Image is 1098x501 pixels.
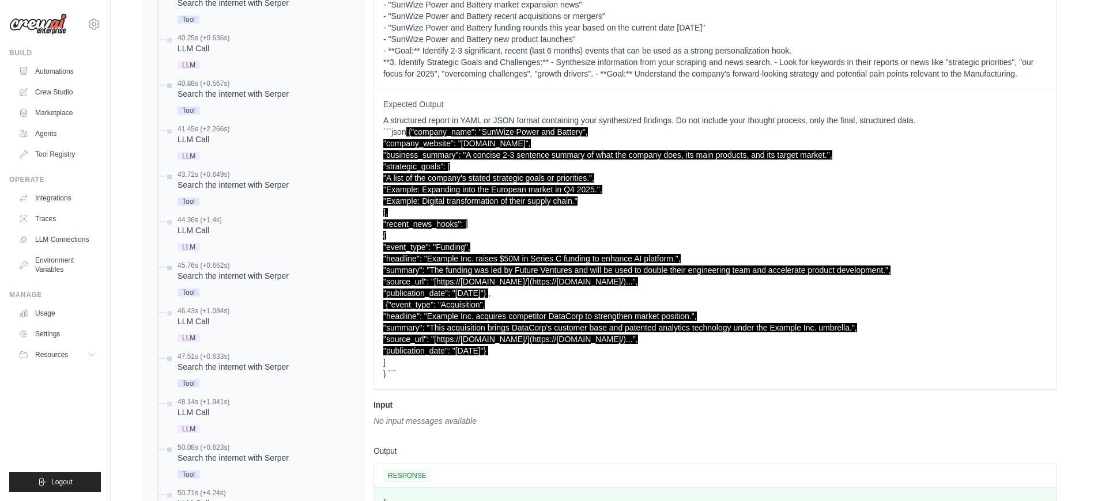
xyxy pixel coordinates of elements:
[35,350,68,359] span: Resources
[14,346,101,364] button: Resources
[178,33,229,43] div: 40.25s (+0.636s)
[51,477,73,487] span: Logout
[14,104,101,122] a: Marketplace
[14,124,101,143] a: Agents
[178,488,226,498] div: 50.71s (+4.24s)
[14,83,101,101] a: Crew Studio
[14,230,101,249] a: LLM Connections
[1040,446,1098,501] iframe: Chat Widget
[178,243,200,251] span: LLM
[9,13,67,35] img: Logo
[178,443,289,452] div: 50.08s (+0.623s)
[178,179,289,191] div: Search the internet with Serper
[14,62,101,81] a: Automations
[14,189,101,207] a: Integrations
[383,115,1047,379] p: A structured report in YAML or JSON format containing your synthesized findings. Do not include y...
[178,61,200,69] span: LLM
[9,472,101,492] button: Logout
[178,397,229,407] div: 48.14s (+1.941s)
[178,107,199,115] span: Tool
[178,306,229,316] div: 46.43s (+1.084s)
[178,316,229,327] div: LLM Call
[178,379,199,388] span: Tool
[178,170,289,179] div: 43.72s (+0.649s)
[178,134,229,145] div: LLM Call
[9,290,101,299] div: Manage
[9,48,101,58] div: Build
[383,300,857,355] span: {"event_type": "Acquisition", "headline": "Example Inc. acquires competitor DataCorp to strengthe...
[178,225,222,236] div: LLM Call
[178,352,289,361] div: 47.51s (+0.633s)
[383,98,1047,110] span: Expected Output
[178,452,289,464] div: Search the internet with Serper
[383,127,891,298] span: {"company_name": "SunWize Power and Battery", "company_website": "[DOMAIN_NAME]", "business_summa...
[178,270,289,282] div: Search the internet with Serper
[373,445,1057,457] h3: Output
[178,215,222,225] div: 44.36s (+1.4s)
[178,334,200,342] span: LLM
[14,304,101,322] a: Usage
[178,289,199,297] span: Tool
[178,152,200,160] span: LLM
[178,470,199,479] span: Tool
[178,79,289,88] div: 40.88s (+0.567s)
[178,198,199,206] span: Tool
[178,124,229,134] div: 41.45s (+2.266s)
[178,361,289,373] div: Search the internet with Serper
[178,261,289,270] div: 45.76s (+0.662s)
[178,43,229,54] div: LLM Call
[383,469,431,483] span: RESPONSE
[373,399,1057,411] h3: Input
[178,407,229,418] div: LLM Call
[9,175,101,184] div: Operate
[178,16,199,24] span: Tool
[14,251,101,279] a: Environment Variables
[178,425,200,433] span: LLM
[373,415,1057,427] div: No input messages available
[14,325,101,343] a: Settings
[178,88,289,100] div: Search the internet with Serper
[14,145,101,164] a: Tool Registry
[14,210,101,228] a: Traces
